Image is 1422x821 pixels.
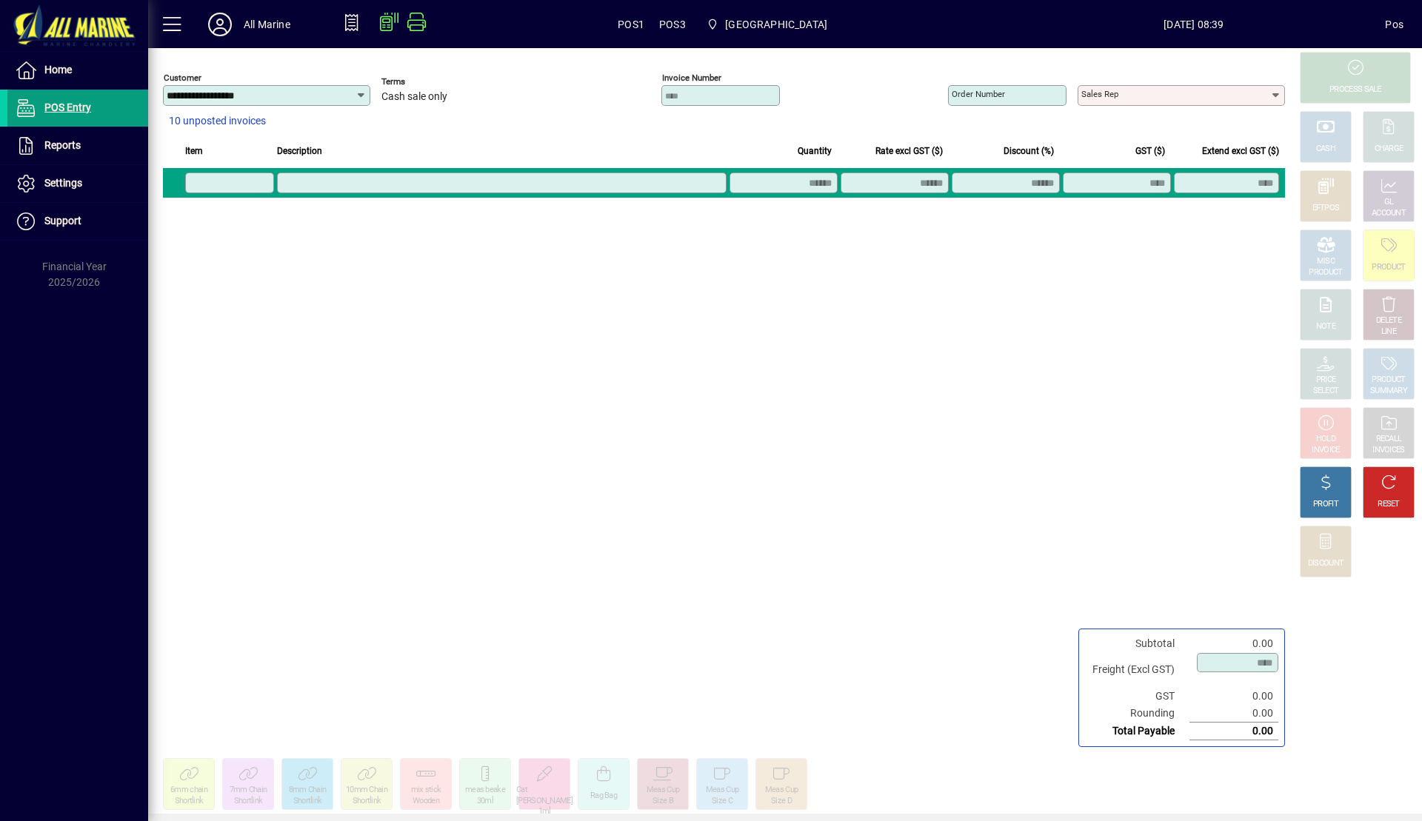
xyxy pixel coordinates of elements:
[196,11,244,38] button: Profile
[465,785,505,796] div: meas beake
[7,127,148,164] a: Reports
[413,796,439,807] div: Wooden
[647,785,679,796] div: Meas Cup
[1189,688,1278,705] td: 0.00
[346,785,387,796] div: 10mm Chain
[701,11,833,38] span: Port Road
[1378,499,1400,510] div: RESET
[44,215,81,227] span: Support
[1370,386,1407,397] div: SUMMARY
[244,13,290,36] div: All Marine
[185,143,203,159] span: Item
[1317,256,1335,267] div: MISC
[1385,13,1403,36] div: Pos
[1308,558,1343,569] div: DISCOUNT
[1316,375,1336,386] div: PRICE
[7,165,148,202] a: Settings
[771,796,792,807] div: Size D
[1372,208,1406,219] div: ACCOUNT
[230,785,267,796] div: 7mm Chain
[952,89,1005,99] mat-label: Order number
[1085,635,1189,652] td: Subtotal
[1004,143,1054,159] span: Discount (%)
[477,796,493,807] div: 30ml
[1384,197,1394,208] div: GL
[169,113,266,129] span: 10 unposted invoices
[1189,635,1278,652] td: 0.00
[1316,434,1335,445] div: HOLD
[652,796,673,807] div: Size B
[175,796,204,807] div: Shortlink
[170,785,207,796] div: 6mm chain
[1376,315,1401,326] div: DELETE
[7,203,148,240] a: Support
[1002,13,1385,36] span: [DATE] 08:39
[1329,84,1381,95] div: PROCESS SALE
[1381,326,1396,338] div: LINE
[1309,267,1342,278] div: PRODUCT
[1313,386,1339,397] div: SELECT
[1312,203,1340,214] div: EFTPOS
[44,101,91,113] span: POS Entry
[1375,144,1403,155] div: CHARGE
[381,77,470,87] span: Terms
[1085,652,1189,688] td: Freight (Excl GST)
[1189,723,1278,740] td: 0.00
[381,91,447,103] span: Cash sale only
[44,177,82,189] span: Settings
[706,785,738,796] div: Meas Cup
[1372,445,1404,456] div: INVOICES
[1202,143,1279,159] span: Extend excl GST ($)
[798,143,832,159] span: Quantity
[1135,143,1165,159] span: GST ($)
[875,143,943,159] span: Rate excl GST ($)
[353,796,381,807] div: Shortlink
[725,13,827,36] span: [GEOGRAPHIC_DATA]
[590,791,617,802] div: Rag Bag
[164,73,201,83] mat-label: Customer
[277,143,322,159] span: Description
[1085,688,1189,705] td: GST
[44,139,81,151] span: Reports
[1372,375,1405,386] div: PRODUCT
[1189,705,1278,723] td: 0.00
[411,785,441,796] div: mix stick
[1085,705,1189,723] td: Rounding
[538,806,551,817] div: 1ml
[1081,89,1118,99] mat-label: Sales rep
[1372,262,1405,273] div: PRODUCT
[1085,723,1189,740] td: Total Payable
[1312,445,1339,456] div: INVOICE
[1376,434,1402,445] div: RECALL
[1316,321,1335,332] div: NOTE
[618,13,644,36] span: POS1
[293,796,322,807] div: Shortlink
[234,796,263,807] div: Shortlink
[659,13,686,36] span: POS3
[1313,499,1338,510] div: PROFIT
[1316,144,1335,155] div: CASH
[765,785,798,796] div: Meas Cup
[44,64,72,76] span: Home
[7,52,148,89] a: Home
[712,796,732,807] div: Size C
[289,785,327,796] div: 8mm Chain
[662,73,721,83] mat-label: Invoice number
[516,785,573,806] div: Cat [PERSON_NAME]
